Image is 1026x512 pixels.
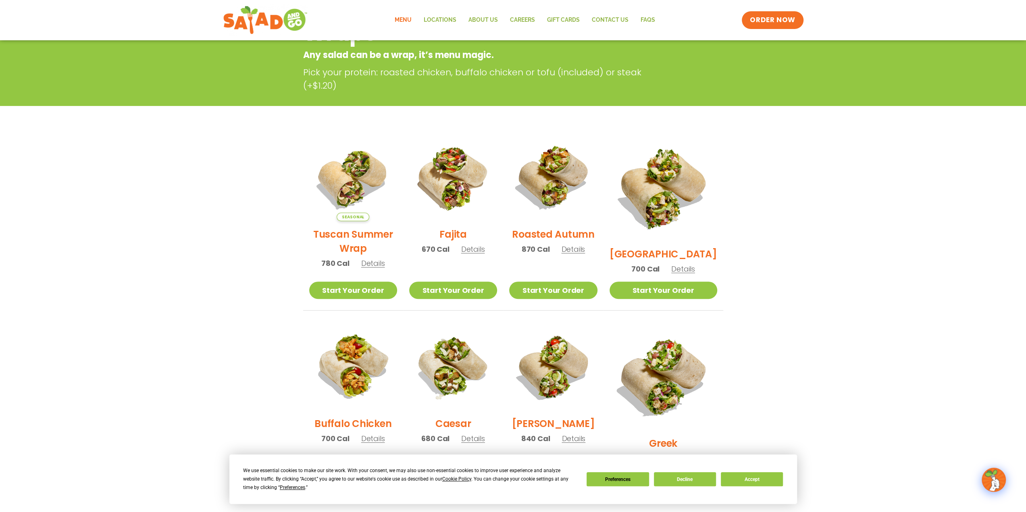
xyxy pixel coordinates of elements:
div: We use essential cookies to make our site work. With your consent, we may also use non-essential ... [243,466,577,492]
img: Product photo for BBQ Ranch Wrap [610,133,717,241]
span: ORDER NOW [750,15,795,25]
a: Start Your Order [610,282,717,299]
a: Start Your Order [309,282,397,299]
h2: [GEOGRAPHIC_DATA] [610,247,717,261]
img: Product photo for Cobb Wrap [509,323,597,410]
img: Product photo for Tuscan Summer Wrap [309,133,397,221]
span: 600 Cal [631,453,660,464]
span: 680 Cal [421,433,450,444]
nav: Menu [389,11,661,29]
a: ORDER NOW [742,11,803,29]
span: Details [671,264,695,274]
img: Product photo for Fajita Wrap [409,133,497,221]
h2: Greek [649,436,677,450]
span: Details [562,433,585,444]
span: Details [561,244,585,254]
span: Details [461,433,485,444]
h2: Caesar [435,417,471,431]
button: Accept [721,472,783,486]
img: Product photo for Greek Wrap [610,323,717,430]
a: About Us [462,11,504,29]
span: Seasonal [337,213,369,221]
span: 700 Cal [631,263,660,274]
p: Pick your protein: roasted chicken, buffalo chicken or tofu (included) or steak (+$1.20) [303,66,662,92]
span: Details [361,433,385,444]
h2: Fajita [439,227,467,241]
img: Product photo for Caesar Wrap [409,323,497,410]
a: Start Your Order [509,282,597,299]
h2: [PERSON_NAME] [512,417,595,431]
a: GIFT CARDS [541,11,586,29]
a: Locations [418,11,462,29]
img: Product photo for Buffalo Chicken Wrap [309,323,397,410]
a: Contact Us [586,11,635,29]
div: Cookie Consent Prompt [229,454,797,504]
img: new-SAG-logo-768×292 [223,4,308,36]
span: Details [361,258,385,268]
h2: Buffalo Chicken [314,417,391,431]
span: Preferences [280,485,305,490]
span: 670 Cal [422,244,450,255]
h2: Tuscan Summer Wrap [309,227,397,255]
span: Cookie Policy [442,476,471,482]
span: Details [461,244,485,254]
button: Decline [654,472,716,486]
button: Preferences [587,472,649,486]
span: Details [671,453,695,463]
p: Any salad can be a wrap, it’s menu magic. [303,48,658,62]
span: 840 Cal [521,433,550,444]
h2: Roasted Autumn [512,227,595,241]
img: wpChatIcon [982,468,1005,491]
span: 700 Cal [321,433,350,444]
span: 870 Cal [522,244,550,255]
a: Start Your Order [409,282,497,299]
a: Careers [504,11,541,29]
a: Menu [389,11,418,29]
img: Product photo for Roasted Autumn Wrap [509,133,597,221]
span: 780 Cal [321,258,350,269]
a: FAQs [635,11,661,29]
